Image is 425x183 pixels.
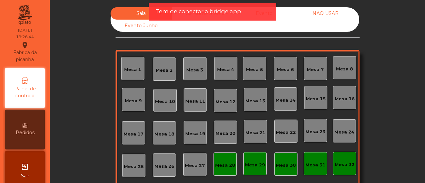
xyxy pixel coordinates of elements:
i: location_on [21,41,29,49]
div: Mesa 6 [277,66,294,73]
div: Mesa 4 [217,66,234,73]
div: Evento Junho [111,20,172,32]
div: Mesa 29 [245,162,265,168]
div: [DATE] [18,27,32,33]
span: Tem de conectar a bridge app [155,7,241,16]
img: qpiato [17,3,33,27]
div: Mesa 7 [307,66,324,73]
div: Mesa 31 [305,162,325,168]
div: Mesa 18 [154,131,174,137]
div: Mesa 26 [154,163,174,170]
div: Mesa 3 [186,67,203,73]
span: Pedidos [16,129,35,136]
div: Sala [111,7,172,20]
div: Mesa 32 [335,161,355,168]
div: Mesa 28 [215,162,235,169]
div: Mesa 16 [335,96,355,102]
div: Mesa 9 [125,98,142,104]
div: Mesa 12 [215,99,235,105]
div: Mesa 14 [276,97,296,104]
div: Mesa 13 [245,98,265,104]
div: Mesa 10 [155,98,175,105]
div: NÃO USAR [295,7,356,20]
span: Painel de controlo [7,85,43,99]
div: Mesa 8 [336,66,353,72]
div: Mesa 20 [215,130,235,137]
div: Mesa 17 [124,131,143,137]
div: Mesa 23 [305,129,325,135]
div: 19:26:44 [16,34,34,40]
div: Mesa 2 [156,67,173,74]
div: Mesa 24 [334,129,354,136]
div: Mesa 19 [185,131,205,137]
i: exit_to_app [21,163,29,171]
div: Mesa 22 [276,129,296,136]
div: Mesa 15 [306,96,326,102]
div: Mesa 5 [246,66,263,73]
div: Mesa 1 [124,66,141,73]
div: Mesa 21 [245,130,265,136]
div: Mesa 11 [185,98,205,105]
div: Mesa 30 [276,162,296,169]
div: Fabrica da picanha [5,41,44,63]
span: Sair [21,172,29,179]
div: Mesa 27 [185,162,205,169]
div: Mesa 25 [124,163,144,170]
